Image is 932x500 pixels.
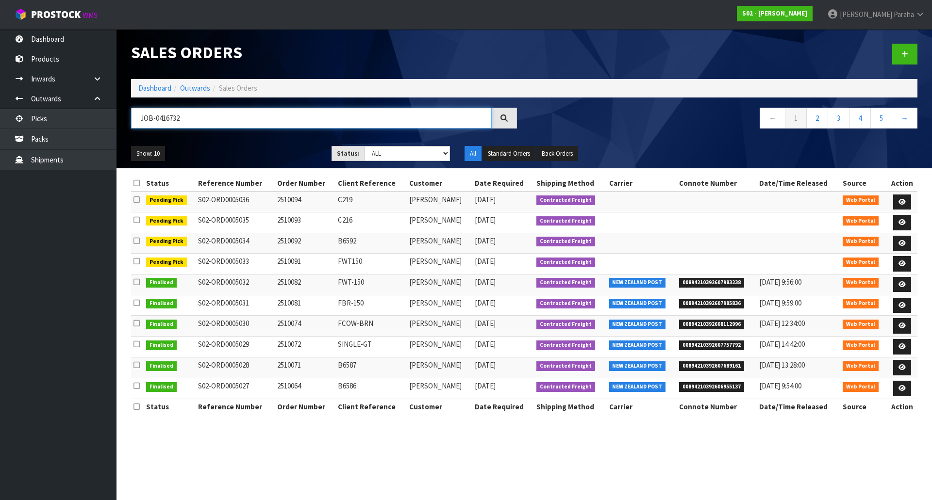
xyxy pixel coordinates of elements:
[607,176,677,191] th: Carrier
[679,382,744,392] span: 00894210392606955137
[759,360,805,370] span: [DATE] 13:28:00
[335,399,407,415] th: Client Reference
[870,108,892,129] a: 5
[146,216,187,226] span: Pending Pick
[335,233,407,254] td: B6592
[849,108,871,129] a: 4
[609,382,666,392] span: NEW ZEALAND POST
[407,295,472,316] td: [PERSON_NAME]
[146,320,177,329] span: Finalised
[335,254,407,274] td: FWT150
[196,192,275,212] td: S02-ORD0005036
[536,146,578,161] button: Back Orders
[679,361,744,371] span: 00894210392607689161
[335,316,407,337] td: FCOW-BRN
[742,9,807,17] strong: S02 - [PERSON_NAME]
[407,357,472,378] td: [PERSON_NAME]
[196,274,275,295] td: S02-ORD0005032
[609,340,666,350] span: NEW ZEALAND POST
[15,8,27,20] img: cube-alt.png
[407,254,472,274] td: [PERSON_NAME]
[894,10,914,19] span: Paraha
[407,212,472,233] td: [PERSON_NAME]
[536,320,595,329] span: Contracted Freight
[534,176,606,191] th: Shipping Method
[275,357,335,378] td: 2510071
[146,278,177,288] span: Finalised
[475,257,496,266] span: [DATE]
[679,320,744,329] span: 00894210392608112996
[679,278,744,288] span: 00894210392607983238
[483,146,535,161] button: Standard Orders
[609,299,666,308] span: NEW ZEALAND POST
[146,299,177,308] span: Finalised
[843,195,879,205] span: Web Portal
[196,399,275,415] th: Reference Number
[275,192,335,212] td: 2510094
[759,319,805,328] span: [DATE] 12:34:00
[536,216,595,226] span: Contracted Freight
[536,299,595,308] span: Contracted Freight
[131,44,517,62] h1: Sales Orders
[196,378,275,399] td: S02-ORD0005027
[475,339,496,349] span: [DATE]
[737,6,813,21] a: S02 - [PERSON_NAME]
[275,295,335,316] td: 2510081
[534,399,606,415] th: Shipping Method
[275,337,335,357] td: 2510072
[677,176,756,191] th: Connote Number
[475,215,496,225] span: [DATE]
[275,274,335,295] td: 2510082
[146,361,177,371] span: Finalised
[275,316,335,337] td: 2510074
[275,399,335,415] th: Order Number
[407,233,472,254] td: [PERSON_NAME]
[335,378,407,399] td: B6586
[146,340,177,350] span: Finalised
[536,195,595,205] span: Contracted Freight
[828,108,849,129] a: 3
[407,399,472,415] th: Customer
[131,108,492,129] input: Search sales orders
[843,299,879,308] span: Web Portal
[475,277,496,287] span: [DATE]
[275,212,335,233] td: 2510093
[407,316,472,337] td: [PERSON_NAME]
[840,10,892,19] span: [PERSON_NAME]
[475,195,496,204] span: [DATE]
[475,381,496,390] span: [DATE]
[760,108,785,129] a: ←
[843,216,879,226] span: Web Portal
[843,258,879,267] span: Web Portal
[843,361,879,371] span: Web Portal
[407,176,472,191] th: Customer
[536,361,595,371] span: Contracted Freight
[146,258,187,267] span: Pending Pick
[475,319,496,328] span: [DATE]
[843,340,879,350] span: Web Portal
[180,83,210,93] a: Outwards
[196,295,275,316] td: S02-ORD0005031
[337,149,360,158] strong: Status:
[275,233,335,254] td: 2510092
[196,233,275,254] td: S02-ORD0005034
[131,146,165,161] button: Show: 10
[407,274,472,295] td: [PERSON_NAME]
[335,212,407,233] td: C216
[407,192,472,212] td: [PERSON_NAME]
[759,298,801,307] span: [DATE] 9:59:00
[607,399,677,415] th: Carrier
[335,192,407,212] td: C219
[196,316,275,337] td: S02-ORD0005030
[31,8,81,21] span: ProStock
[536,382,595,392] span: Contracted Freight
[407,337,472,357] td: [PERSON_NAME]
[196,212,275,233] td: S02-ORD0005035
[677,399,756,415] th: Connote Number
[196,254,275,274] td: S02-ORD0005033
[892,108,917,129] a: →
[475,360,496,370] span: [DATE]
[472,176,534,191] th: Date Required
[759,277,801,287] span: [DATE] 9:56:00
[785,108,807,129] a: 1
